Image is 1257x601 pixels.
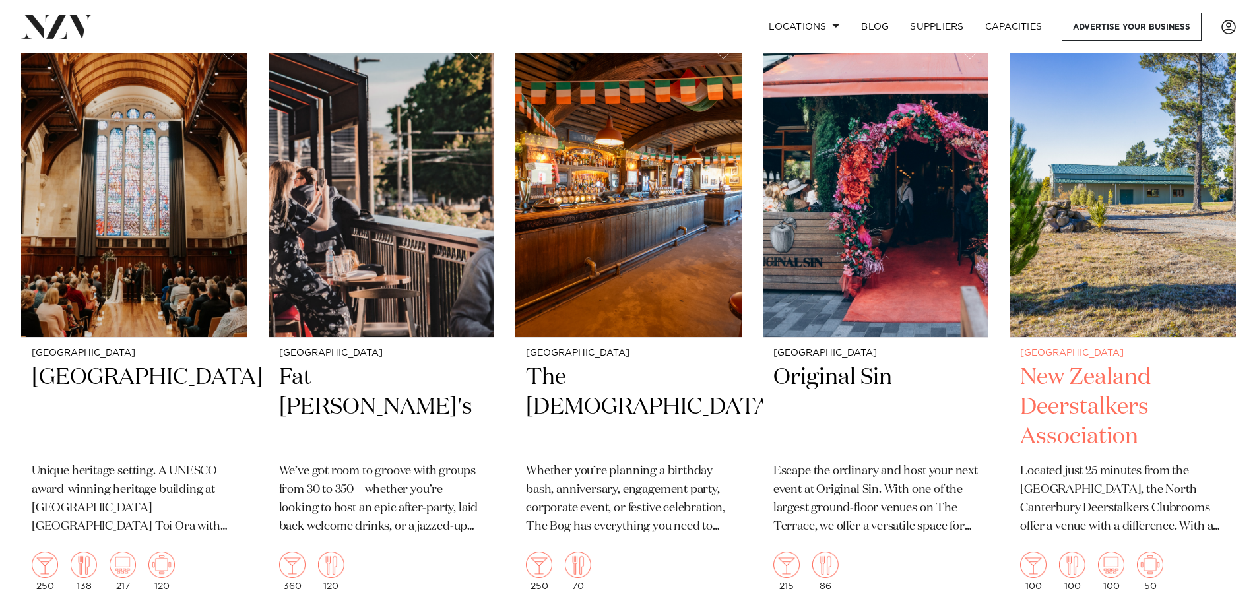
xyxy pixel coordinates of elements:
[565,552,591,578] img: dining.png
[32,348,237,358] small: [GEOGRAPHIC_DATA]
[279,363,484,452] h2: Fat [PERSON_NAME]'s
[1059,552,1085,591] div: 100
[21,15,93,38] img: nzv-logo.png
[899,13,974,41] a: SUPPLIERS
[1020,348,1225,358] small: [GEOGRAPHIC_DATA]
[318,552,344,591] div: 120
[773,552,800,578] img: cocktail.png
[812,552,839,591] div: 86
[526,552,552,591] div: 250
[32,552,58,578] img: cocktail.png
[565,552,591,591] div: 70
[279,552,306,578] img: cocktail.png
[1059,552,1085,578] img: dining.png
[526,363,731,452] h2: The [DEMOGRAPHIC_DATA]
[318,552,344,578] img: dining.png
[32,363,237,452] h2: [GEOGRAPHIC_DATA]
[71,552,97,578] img: dining.png
[975,13,1053,41] a: Capacities
[1098,552,1124,591] div: 100
[526,462,731,536] p: Whether you’re planning a birthday bash, anniversary, engagement party, corporate event, or festi...
[526,552,552,578] img: cocktail.png
[148,552,175,578] img: meeting.png
[1020,462,1225,536] p: Located just 25 minutes from the [GEOGRAPHIC_DATA], the North Canterbury Deerstalkers Clubrooms o...
[773,552,800,591] div: 215
[279,462,484,536] p: We’ve got room to groove with groups from 30 to 350 – whether you’re looking to host an epic afte...
[1137,552,1163,578] img: meeting.png
[773,363,979,452] h2: Original Sin
[526,348,731,358] small: [GEOGRAPHIC_DATA]
[32,552,58,591] div: 250
[279,348,484,358] small: [GEOGRAPHIC_DATA]
[812,552,839,578] img: dining.png
[758,13,851,41] a: Locations
[851,13,899,41] a: BLOG
[110,552,136,591] div: 217
[32,462,237,536] p: Unique heritage setting. A UNESCO award-winning heritage building at [GEOGRAPHIC_DATA] [GEOGRAPHI...
[110,552,136,578] img: theatre.png
[1020,552,1047,591] div: 100
[1137,552,1163,591] div: 50
[773,348,979,358] small: [GEOGRAPHIC_DATA]
[279,552,306,591] div: 360
[1020,363,1225,452] h2: New Zealand Deerstalkers Association
[1098,552,1124,578] img: theatre.png
[71,552,97,591] div: 138
[1020,552,1047,578] img: cocktail.png
[148,552,175,591] div: 120
[773,462,979,536] p: Escape the ordinary and host your next event at Original Sin. With one of the largest ground-floo...
[1062,13,1202,41] a: Advertise your business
